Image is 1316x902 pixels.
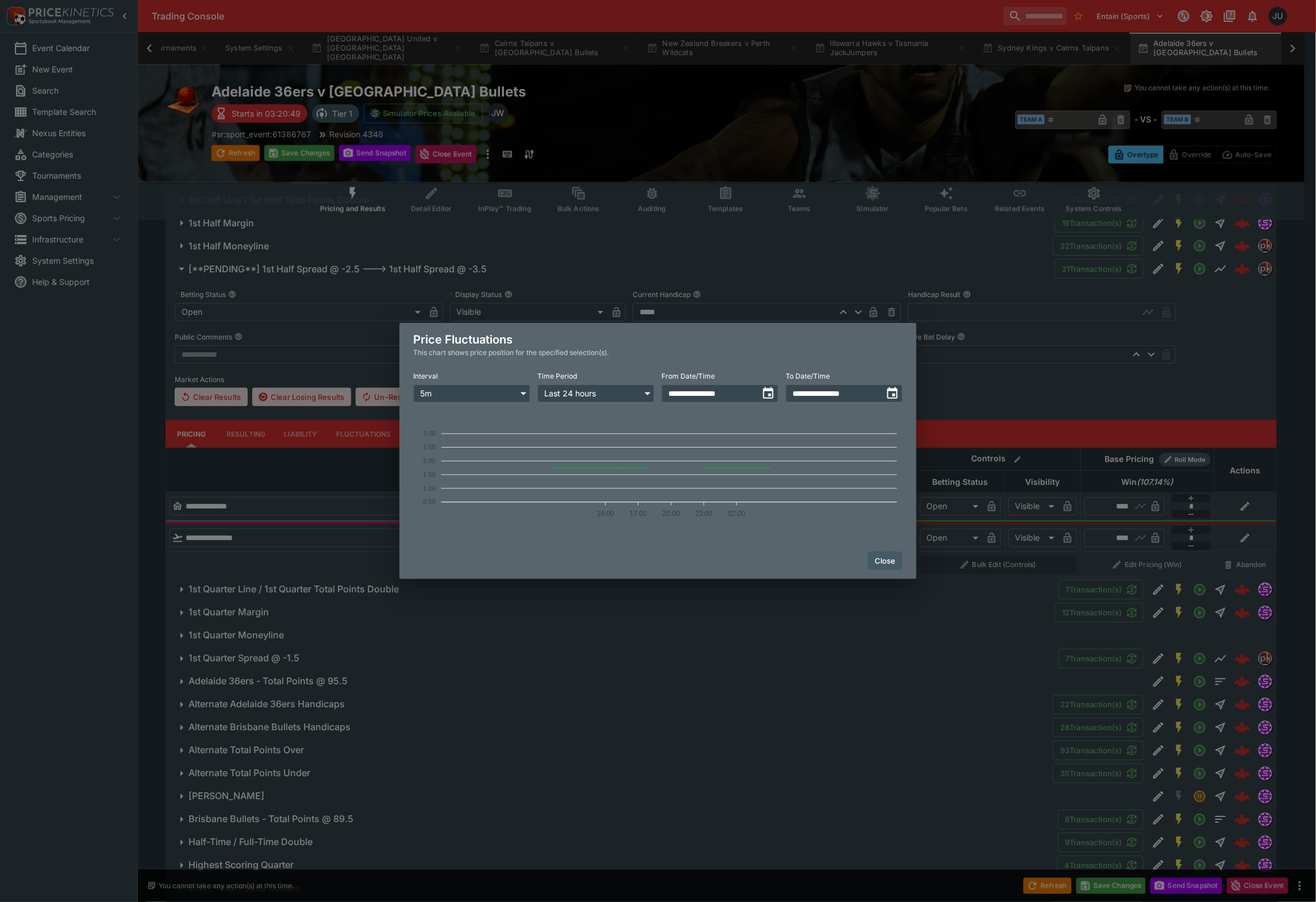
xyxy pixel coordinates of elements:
[882,383,903,404] button: toggle date time picker
[413,371,438,381] p: Interval
[537,384,655,403] div: Last 24 hours
[424,485,436,492] tspan: 1.00
[661,371,715,381] p: From Date/Time
[424,499,436,506] tspan: 0.50
[786,371,830,381] p: To Date/Time
[424,472,436,479] tspan: 1.50
[695,510,713,518] tspan: 23:00
[424,444,436,451] tspan: 2.50
[424,458,436,465] tspan: 2.00
[663,510,680,518] tspan: 20:00
[413,384,530,403] div: 5m
[537,371,577,381] p: Time Period
[758,383,779,404] button: toggle date time picker
[868,552,903,570] button: Close
[399,323,917,368] div: Price Fluctuations
[597,510,614,518] tspan: 14:00
[630,510,647,518] tspan: 17:00
[424,430,436,437] tspan: 3.00
[728,510,745,518] tspan: 02:00
[413,347,903,359] div: This chart shows price position for the specified selection(s).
